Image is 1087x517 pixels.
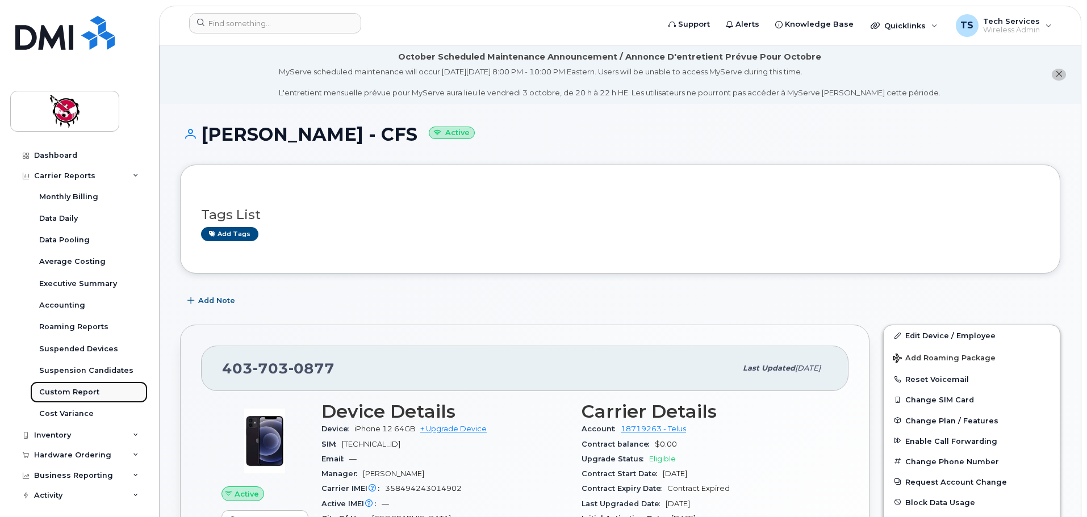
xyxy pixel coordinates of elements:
span: Add Roaming Package [893,354,996,364]
span: Manager [321,469,363,478]
div: October Scheduled Maintenance Announcement / Annonce D'entretient Prévue Pour Octobre [398,51,821,63]
span: 703 [253,360,289,377]
button: Request Account Change [884,472,1060,492]
span: 403 [222,360,335,377]
iframe: Messenger Launcher [1038,468,1078,508]
button: Change SIM Card [884,389,1060,410]
span: Device [321,424,354,433]
button: Enable Call Forwarding [884,431,1060,451]
span: [TECHNICAL_ID] [342,440,400,448]
a: Add tags [201,227,258,241]
button: Change Phone Number [884,451,1060,472]
h1: [PERSON_NAME] - CFS [180,124,1060,144]
span: Change Plan / Features [905,416,998,424]
span: SIM [321,440,342,448]
h3: Carrier Details [582,401,828,422]
button: Reset Voicemail [884,369,1060,389]
span: [DATE] [663,469,687,478]
span: Active [235,489,259,499]
a: + Upgrade Device [420,424,487,433]
small: Active [429,127,475,140]
span: $0.00 [655,440,677,448]
span: Account [582,424,621,433]
span: Active IMEI [321,499,382,508]
button: close notification [1052,69,1066,81]
span: 358494243014902 [385,484,462,493]
span: Contract Expiry Date [582,484,667,493]
span: — [382,499,389,508]
h3: Device Details [321,401,568,422]
span: Eligible [649,455,676,463]
span: [PERSON_NAME] [363,469,424,478]
span: Email [321,455,349,463]
span: — [349,455,357,463]
span: [DATE] [795,364,821,372]
span: Enable Call Forwarding [905,436,997,445]
button: Block Data Usage [884,492,1060,512]
span: Last Upgraded Date [582,499,666,508]
span: Add Note [198,295,235,306]
a: Edit Device / Employee [884,325,1060,346]
button: Add Note [180,291,245,311]
span: Contract balance [582,440,655,448]
a: 18719263 - Telus [621,424,686,433]
span: Contract Start Date [582,469,663,478]
span: Upgrade Status [582,455,649,463]
img: image20231002-4137094-4ke690.jpeg [231,407,299,475]
span: iPhone 12 64GB [354,424,416,433]
span: Contract Expired [667,484,730,493]
button: Add Roaming Package [884,346,1060,369]
span: Last updated [743,364,795,372]
h3: Tags List [201,208,1039,222]
span: [DATE] [666,499,690,508]
span: Carrier IMEI [321,484,385,493]
button: Change Plan / Features [884,410,1060,431]
span: 0877 [289,360,335,377]
div: MyServe scheduled maintenance will occur [DATE][DATE] 8:00 PM - 10:00 PM Eastern. Users will be u... [279,66,940,98]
